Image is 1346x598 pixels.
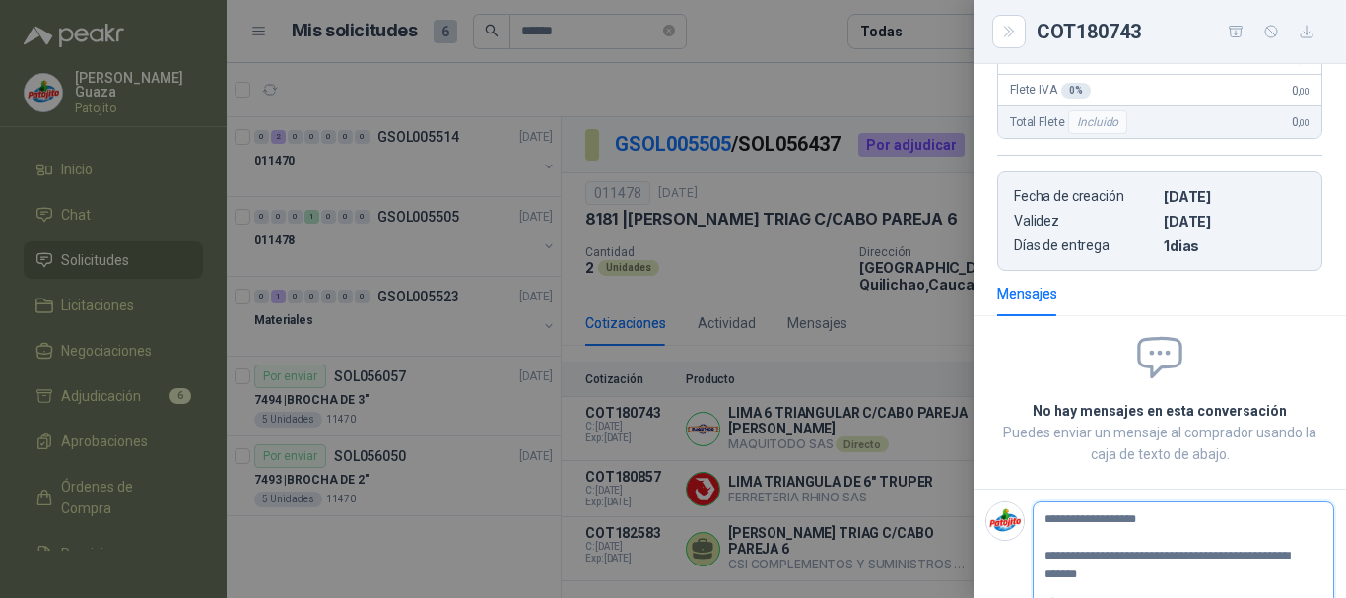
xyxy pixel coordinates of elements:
[1164,237,1306,254] p: 1 dias
[986,502,1024,540] img: Company Logo
[1292,115,1310,129] span: 0
[1164,188,1306,205] p: [DATE]
[1164,213,1306,230] p: [DATE]
[1068,110,1127,134] div: Incluido
[1298,86,1310,97] span: ,00
[1014,188,1156,205] p: Fecha de creación
[1010,83,1091,99] span: Flete IVA
[1298,54,1310,65] span: ,00
[1014,237,1156,254] p: Días de entrega
[1010,110,1131,134] span: Total Flete
[1061,83,1091,99] div: 0 %
[997,283,1057,304] div: Mensajes
[997,20,1021,43] button: Close
[1037,16,1322,47] div: COT180743
[997,400,1322,422] h2: No hay mensajes en esta conversación
[997,422,1322,465] p: Puedes enviar un mensaje al comprador usando la caja de texto de abajo.
[1014,213,1156,230] p: Validez
[1298,117,1310,128] span: ,00
[1292,84,1310,98] span: 0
